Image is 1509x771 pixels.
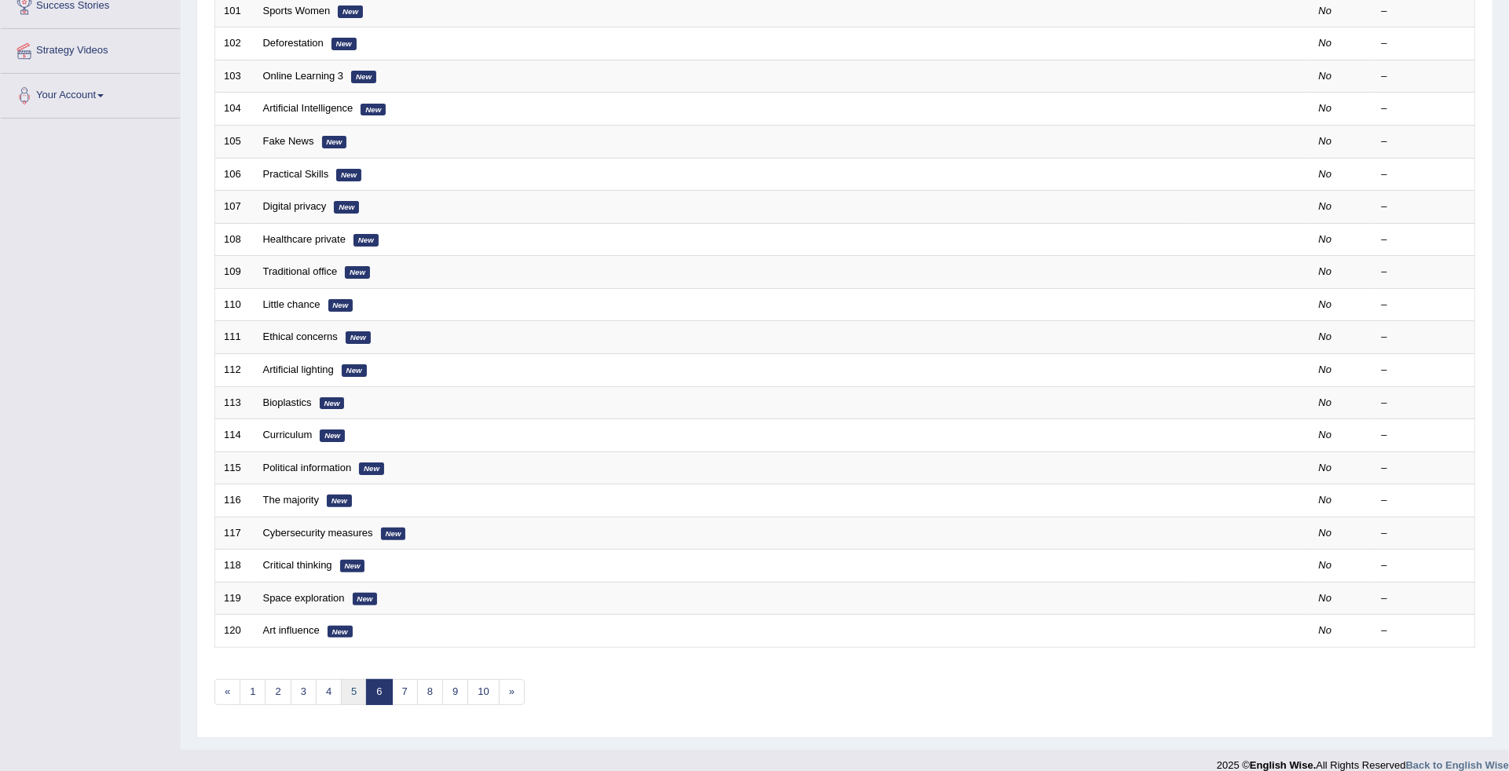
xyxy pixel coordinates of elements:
em: New [353,234,379,247]
em: New [328,299,353,312]
em: New [334,201,359,214]
em: No [1319,37,1332,49]
em: New [361,104,386,116]
div: – [1382,101,1467,116]
a: 10 [467,679,499,705]
em: No [1319,298,1332,310]
em: No [1319,135,1332,147]
div: – [1382,298,1467,312]
a: 5 [341,679,367,705]
div: – [1382,199,1467,214]
div: – [1382,69,1467,84]
a: Bioplastics [263,396,312,408]
div: – [1382,167,1467,182]
a: Artificial lighting [263,364,334,375]
a: Sports Women [263,5,331,16]
a: Cybersecurity measures [263,527,373,539]
em: No [1319,396,1332,408]
td: 107 [215,191,255,224]
td: 112 [215,353,255,386]
a: Ethical concerns [263,331,338,342]
td: 103 [215,60,255,93]
a: Healthcare private [263,233,346,245]
em: No [1319,592,1332,604]
td: 106 [215,158,255,191]
div: – [1382,461,1467,476]
em: New [342,364,367,377]
a: Traditional office [263,265,338,277]
em: New [353,593,378,605]
em: New [320,429,345,442]
td: 120 [215,615,255,648]
em: New [346,331,371,344]
em: No [1319,102,1332,114]
div: – [1382,396,1467,411]
em: New [338,5,363,18]
em: No [1319,70,1332,82]
a: « [214,679,240,705]
em: New [331,38,357,50]
em: No [1319,624,1332,636]
td: 118 [215,550,255,583]
a: Art influence [263,624,320,636]
td: 104 [215,93,255,126]
td: 105 [215,126,255,159]
em: No [1319,364,1332,375]
div: – [1382,493,1467,508]
div: – [1382,428,1467,443]
em: New [340,560,365,572]
a: 6 [366,679,392,705]
em: No [1319,462,1332,473]
em: New [328,626,353,638]
strong: English Wise. [1250,759,1316,771]
td: 117 [215,517,255,550]
a: Political information [263,462,352,473]
em: No [1319,559,1332,571]
em: No [1319,429,1332,440]
a: Curriculum [263,429,313,440]
a: Strategy Videos [1,29,180,68]
em: No [1319,265,1332,277]
a: Practical Skills [263,168,329,180]
a: 9 [442,679,468,705]
a: Back to English Wise [1406,759,1509,771]
em: New [320,397,345,410]
a: 3 [291,679,317,705]
em: No [1319,200,1332,212]
a: Little chance [263,298,320,310]
td: 116 [215,484,255,517]
a: » [499,679,525,705]
em: No [1319,168,1332,180]
em: New [327,495,352,507]
div: – [1382,526,1467,541]
div: – [1382,134,1467,149]
a: Online Learning 3 [263,70,344,82]
em: No [1319,5,1332,16]
em: New [381,528,406,540]
a: Digital privacy [263,200,327,212]
em: No [1319,494,1332,506]
em: New [336,169,361,181]
a: Space exploration [263,592,345,604]
div: – [1382,623,1467,638]
div: – [1382,265,1467,280]
td: 108 [215,223,255,256]
td: 113 [215,386,255,419]
td: 102 [215,27,255,60]
td: 110 [215,288,255,321]
div: – [1382,232,1467,247]
a: 4 [316,679,342,705]
em: New [345,266,370,279]
em: No [1319,331,1332,342]
td: 114 [215,419,255,452]
div: – [1382,4,1467,19]
a: 1 [240,679,266,705]
em: New [322,136,347,148]
a: 7 [392,679,418,705]
div: – [1382,558,1467,573]
div: – [1382,36,1467,51]
td: 111 [215,321,255,354]
a: Critical thinking [263,559,332,571]
div: – [1382,330,1467,345]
